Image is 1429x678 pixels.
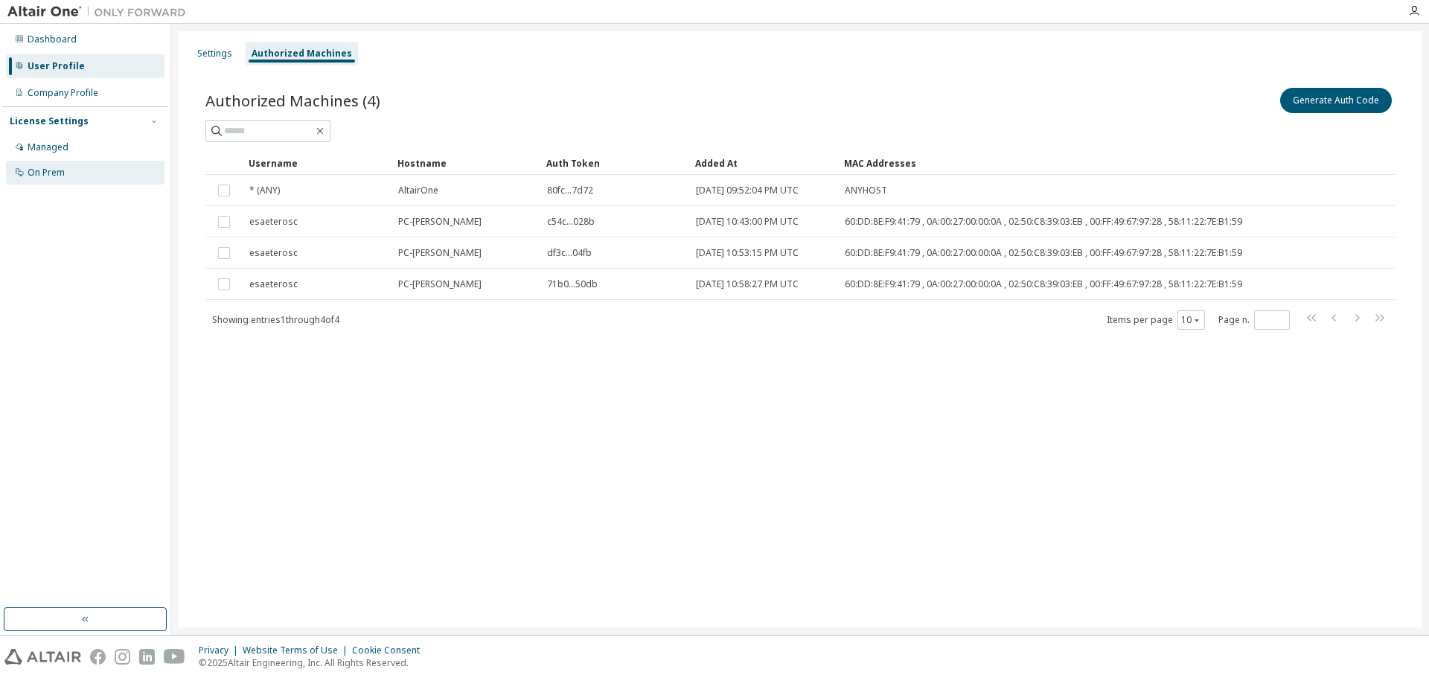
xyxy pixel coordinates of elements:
img: Altair One [7,4,194,19]
img: facebook.svg [90,649,106,665]
span: [DATE] 10:43:00 PM UTC [696,216,799,228]
span: Authorized Machines (4) [205,90,380,111]
span: 80fc...7d72 [547,185,593,196]
span: PC-[PERSON_NAME] [398,247,482,259]
span: 60:DD:8E:F9:41:79 , 0A:00:27:00:00:0A , 02:50:C8:39:03:EB , 00:FF:49:67:97:28 , 58:11:22:7E:B1:59 [845,278,1242,290]
div: User Profile [28,60,85,72]
span: c54c...028b [547,216,595,228]
span: df3c...04fb [547,247,592,259]
div: Cookie Consent [352,645,429,656]
span: 60:DD:8E:F9:41:79 , 0A:00:27:00:00:0A , 02:50:C8:39:03:EB , 00:FF:49:67:97:28 , 58:11:22:7E:B1:59 [845,216,1242,228]
span: 60:DD:8E:F9:41:79 , 0A:00:27:00:00:0A , 02:50:C8:39:03:EB , 00:FF:49:67:97:28 , 58:11:22:7E:B1:59 [845,247,1242,259]
span: Items per page [1107,310,1205,330]
span: esaeterosc [249,216,298,228]
div: Username [249,151,386,175]
div: On Prem [28,167,65,179]
img: linkedin.svg [139,649,155,665]
span: [DATE] 09:52:04 PM UTC [696,185,799,196]
div: Auth Token [546,151,683,175]
img: instagram.svg [115,649,130,665]
img: altair_logo.svg [4,649,81,665]
img: youtube.svg [164,649,185,665]
span: [DATE] 10:58:27 PM UTC [696,278,799,290]
div: Privacy [199,645,243,656]
div: Website Terms of Use [243,645,352,656]
button: Generate Auth Code [1280,88,1392,113]
span: * (ANY) [249,185,280,196]
span: esaeterosc [249,278,298,290]
span: esaeterosc [249,247,298,259]
span: Page n. [1218,310,1290,330]
span: PC-[PERSON_NAME] [398,278,482,290]
span: AltairOne [398,185,438,196]
span: 71b0...50db [547,278,598,290]
span: [DATE] 10:53:15 PM UTC [696,247,799,259]
div: Managed [28,141,68,153]
div: Authorized Machines [252,48,352,60]
span: Showing entries 1 through 4 of 4 [212,313,339,326]
div: License Settings [10,115,89,127]
div: Company Profile [28,87,98,99]
div: Settings [197,48,232,60]
span: PC-[PERSON_NAME] [398,216,482,228]
span: ANYHOST [845,185,887,196]
div: Added At [695,151,832,175]
div: Dashboard [28,33,77,45]
div: MAC Addresses [844,151,1243,175]
div: Hostname [397,151,534,175]
button: 10 [1181,314,1201,326]
p: © 2025 Altair Engineering, Inc. All Rights Reserved. [199,656,429,669]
